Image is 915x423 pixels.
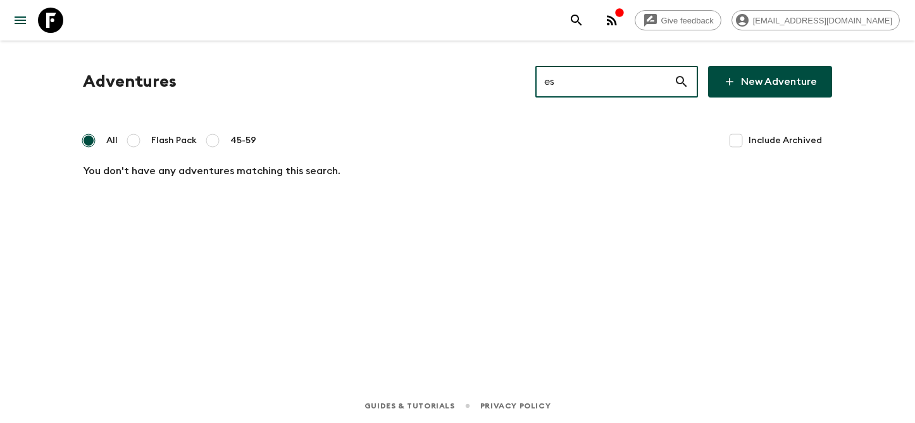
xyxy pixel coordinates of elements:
[83,163,832,179] p: You don't have any adventures matching this search.
[731,10,900,30] div: [EMAIL_ADDRESS][DOMAIN_NAME]
[364,399,455,413] a: Guides & Tutorials
[564,8,589,33] button: search adventures
[749,134,822,147] span: Include Archived
[480,399,551,413] a: Privacy Policy
[635,10,721,30] a: Give feedback
[83,69,177,94] h1: Adventures
[151,134,197,147] span: Flash Pack
[535,64,674,99] input: e.g. AR1, Argentina
[8,8,33,33] button: menu
[106,134,118,147] span: All
[230,134,256,147] span: 45-59
[708,66,832,98] a: New Adventure
[654,16,721,25] span: Give feedback
[746,16,899,25] span: [EMAIL_ADDRESS][DOMAIN_NAME]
